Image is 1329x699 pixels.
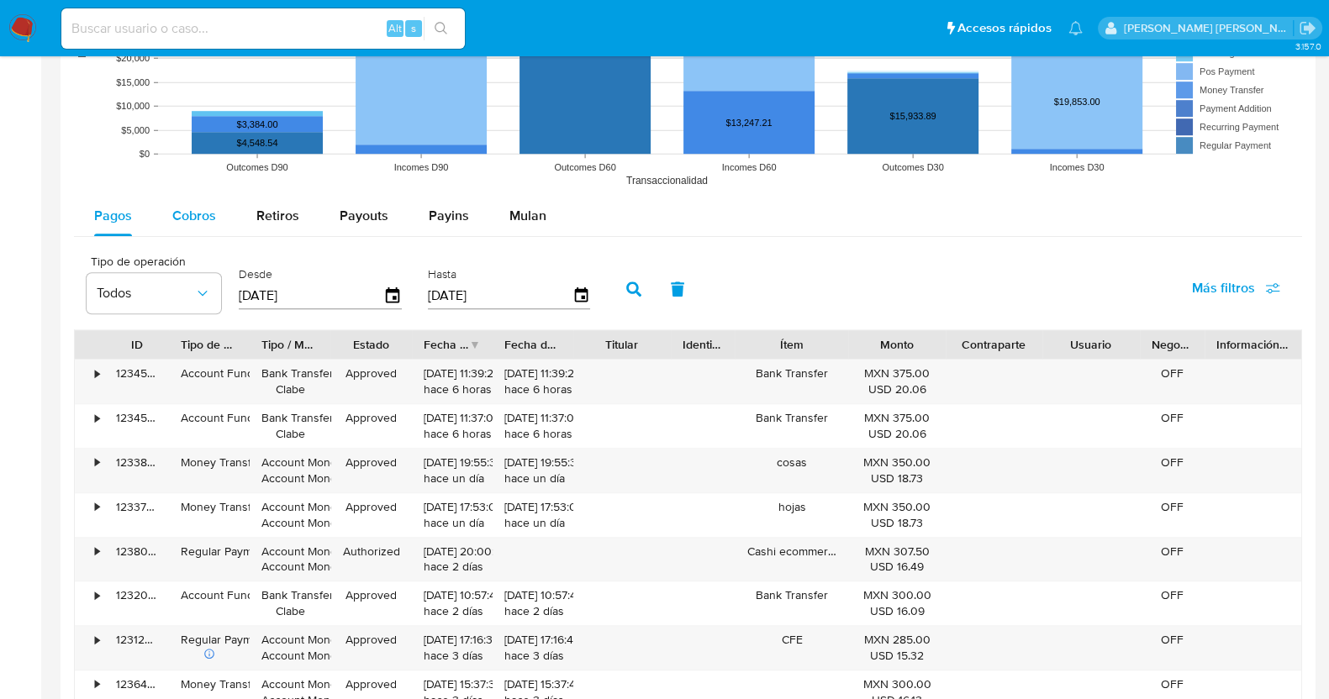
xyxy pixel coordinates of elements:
a: Notificaciones [1068,21,1083,35]
span: Alt [388,20,402,36]
button: search-icon [424,17,458,40]
span: Accesos rápidos [957,19,1052,37]
p: baltazar.cabreradupeyron@mercadolibre.com.mx [1124,20,1294,36]
input: Buscar usuario o caso... [61,18,465,39]
span: 3.157.0 [1295,39,1321,53]
span: s [411,20,416,36]
a: Salir [1299,19,1316,37]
